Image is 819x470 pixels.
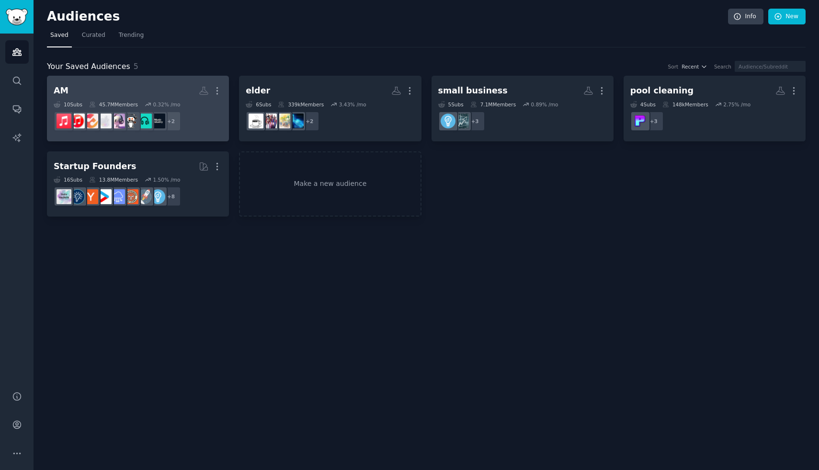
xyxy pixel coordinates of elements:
a: elder6Subs339kMembers3.43% /mo+2LongevityHubAgingAgingParentseldercare [239,76,421,141]
div: + 2 [161,111,181,131]
img: musicsuggestions [137,114,152,128]
div: Search [714,63,731,70]
div: + 8 [161,186,181,206]
img: ApplePlaylists [83,114,98,128]
div: 7.1M Members [470,101,516,108]
div: 2.75 % /mo [723,101,751,108]
img: Music [110,114,125,128]
div: Sort [668,63,679,70]
a: Saved [47,28,72,47]
img: Poolmaintenance [633,114,648,128]
div: elder [246,85,270,97]
a: Trending [115,28,147,47]
div: small business [438,85,508,97]
div: 16 Sub s [54,176,82,183]
img: Entrepreneur [441,114,455,128]
div: 0.32 % /mo [153,101,180,108]
a: small business5Subs7.1MMembers0.89% /mo+3SmallBusinessSellersEntrepreneur [432,76,614,141]
a: Curated [79,28,109,47]
div: 3.43 % /mo [339,101,366,108]
span: Saved [50,31,68,40]
img: indiehackers [57,189,71,204]
img: eldercare [249,114,263,128]
a: New [768,9,806,25]
div: 5 Sub s [438,101,464,108]
span: Recent [682,63,699,70]
img: SaaS [110,189,125,204]
div: + 3 [465,111,485,131]
img: Entrepreneurship [70,189,85,204]
div: 148k Members [662,101,708,108]
img: GummySearch logo [6,9,28,25]
a: Info [728,9,763,25]
div: 10 Sub s [54,101,82,108]
img: ycombinator [83,189,98,204]
div: 13.8M Members [89,176,138,183]
a: pool cleaning4Subs148kMembers2.75% /mo+3Poolmaintenance [624,76,806,141]
span: Trending [119,31,144,40]
span: Curated [82,31,105,40]
img: startup [97,189,112,204]
span: 5 [134,62,138,71]
img: EntrepreneurRideAlong [124,189,138,204]
h2: Audiences [47,9,728,24]
img: apple [97,114,112,128]
img: LongevityHub [289,114,304,128]
img: LetsTalkMusic [124,114,138,128]
div: + 3 [644,111,664,131]
div: pool cleaning [630,85,694,97]
a: Make a new audience [239,151,421,217]
div: 6 Sub s [246,101,271,108]
img: Aging [275,114,290,128]
div: 4 Sub s [630,101,656,108]
img: SmallBusinessSellers [454,114,469,128]
img: AgingParents [262,114,277,128]
div: 0.89 % /mo [531,101,558,108]
img: AppleMusic [57,114,71,128]
input: Audience/Subreddit [735,61,806,72]
div: Startup Founders [54,160,136,172]
button: Recent [682,63,707,70]
div: 1.50 % /mo [153,176,180,183]
span: Your Saved Audiences [47,61,130,73]
div: AM [54,85,68,97]
div: 45.7M Members [89,101,138,108]
a: Startup Founders16Subs13.8MMembers1.50% /mo+8EntrepreneurstartupsEntrepreneurRideAlongSaaSstartup... [47,151,229,217]
img: startups [137,189,152,204]
div: 339k Members [278,101,324,108]
img: musicindustry [150,114,165,128]
div: + 2 [299,111,319,131]
img: AppleMusicPlaylists [70,114,85,128]
img: Entrepreneur [150,189,165,204]
a: AM10Subs45.7MMembers0.32% /mo+2musicindustrymusicsuggestionsLetsTalkMusicMusicappleApplePlaylists... [47,76,229,141]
